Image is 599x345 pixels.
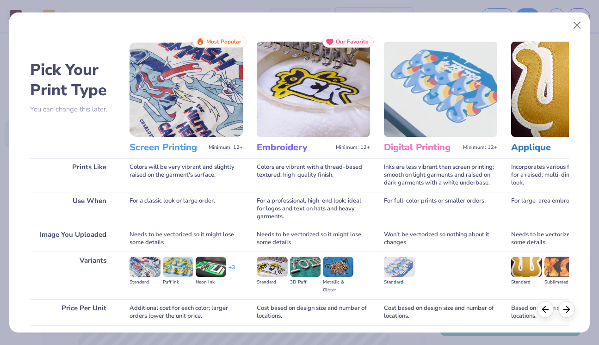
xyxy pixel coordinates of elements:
span: Minimum: 12+ [336,144,370,151]
span: Minimum: 12+ [463,144,497,151]
h3: Digital Printing [384,142,459,154]
div: Price Per Unit [30,299,116,325]
img: Standard [384,257,414,277]
div: Prints Like [30,158,116,192]
img: Standard [511,257,542,277]
div: Puff Ink [163,278,193,286]
h2: Pick Your Print Type [30,60,116,100]
div: Use When [30,192,116,226]
img: Neon Ink [196,257,226,277]
img: Metallic & Glitter [323,257,353,277]
div: Cost based on design size and number of locations. [257,299,370,325]
div: Metallic & Glitter [323,278,353,294]
div: For full-color prints or smaller orders. [384,192,497,226]
div: Standard [130,278,160,286]
img: Standard [130,257,160,277]
h3: Applique [511,142,587,154]
div: Standard [384,278,414,286]
img: 3D Puff [290,257,321,277]
img: Sublimated [544,257,575,277]
div: Standard [257,278,287,286]
div: Cost based on design size and number of locations. [384,299,497,325]
div: Image You Uploaded [30,226,116,252]
div: Neon Ink [196,278,226,286]
div: 3D Puff [290,278,321,286]
div: Won't be vectorized so nothing about it changes [384,226,497,252]
div: Variants [30,252,116,299]
div: Sublimated [544,278,575,286]
img: Puff Ink [163,257,193,277]
img: Standard [257,257,287,277]
span: Our Favorite [336,38,369,45]
img: Embroidery [257,42,370,137]
img: Digital Printing [384,42,497,137]
h3: Screen Printing [130,142,205,154]
span: Minimum: 12+ [209,144,243,151]
div: Standard [511,278,542,286]
h3: Embroidery [257,142,332,154]
div: For a classic look or large order. [130,192,243,226]
p: You can change this later. [30,105,116,113]
div: + 3 [228,264,235,279]
button: Close [568,17,586,34]
div: Additional cost for each color; larger orders lower the unit price. [130,299,243,325]
div: Inks are less vibrant than screen printing; smooth on light garments and raised on dark garments ... [384,158,497,192]
div: Colors will be very vibrant and slightly raised on the garment's surface. [130,158,243,192]
img: Screen Printing [130,42,243,137]
span: Most Popular [206,38,241,45]
div: Needs to be vectorized so it might lose some details [257,226,370,252]
div: Needs to be vectorized so it might lose some details [130,226,243,252]
div: Colors are vibrant with a thread-based textured, high-quality finish. [257,158,370,192]
div: For a professional, high-end look; ideal for logos and text on hats and heavy garments. [257,192,370,226]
